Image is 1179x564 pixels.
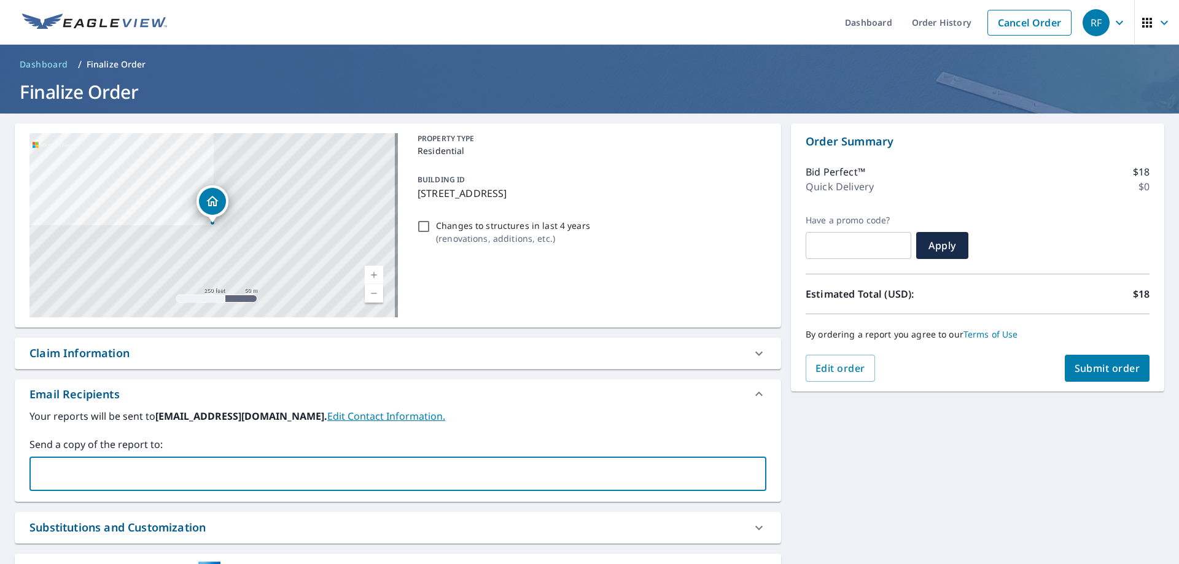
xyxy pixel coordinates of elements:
[29,519,206,536] div: Substitutions and Customization
[806,179,874,194] p: Quick Delivery
[327,409,445,423] a: EditContactInfo
[815,361,865,375] span: Edit order
[196,185,228,223] div: Dropped pin, building 1, Residential property, 100 Songbird Ln Chapel Hill, NC 27514
[29,386,120,403] div: Email Recipients
[926,239,959,252] span: Apply
[29,345,130,361] div: Claim Information
[15,512,781,543] div: Substitutions and Customization
[963,328,1018,340] a: Terms of Use
[418,133,761,144] p: PROPERTY TYPE
[418,174,465,185] p: BUILDING ID
[15,338,781,369] div: Claim Information
[806,215,911,226] label: Have a promo code?
[1075,361,1140,375] span: Submit order
[20,58,68,71] span: Dashboard
[987,10,1072,36] a: Cancel Order
[22,14,167,32] img: EV Logo
[1083,9,1110,36] div: RF
[78,57,82,72] li: /
[418,186,761,201] p: [STREET_ADDRESS]
[1133,164,1150,179] p: $18
[806,329,1150,340] p: By ordering a report you agree to our
[1065,355,1150,382] button: Submit order
[1133,287,1150,301] p: $18
[436,219,590,232] p: Changes to structures in last 4 years
[15,79,1164,104] h1: Finalize Order
[1138,179,1150,194] p: $0
[155,409,327,423] b: [EMAIL_ADDRESS][DOMAIN_NAME].
[365,266,383,284] a: Current Level 17, Zoom In
[87,58,146,71] p: Finalize Order
[29,409,766,423] label: Your reports will be sent to
[806,133,1150,150] p: Order Summary
[418,144,761,157] p: Residential
[365,284,383,303] a: Current Level 17, Zoom Out
[806,287,978,301] p: Estimated Total (USD):
[15,379,781,409] div: Email Recipients
[15,55,1164,74] nav: breadcrumb
[15,55,73,74] a: Dashboard
[29,437,766,452] label: Send a copy of the report to:
[806,164,865,179] p: Bid Perfect™
[436,232,590,245] p: ( renovations, additions, etc. )
[916,232,968,259] button: Apply
[806,355,875,382] button: Edit order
